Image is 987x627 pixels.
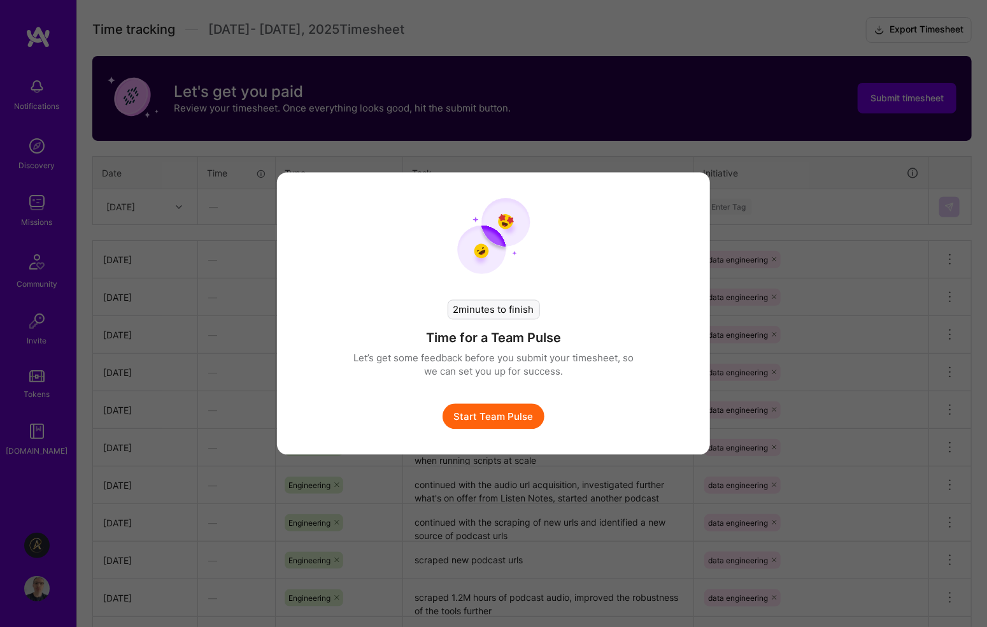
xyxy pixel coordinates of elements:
img: team pulse start [457,198,530,275]
div: 2 minutes to finish [448,300,540,320]
h4: Time for a Team Pulse [426,330,561,347]
p: Let’s get some feedback before you submit your timesheet, so we can set you up for success. [353,352,634,378]
button: Start Team Pulse [443,404,544,429]
div: modal [277,173,710,455]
